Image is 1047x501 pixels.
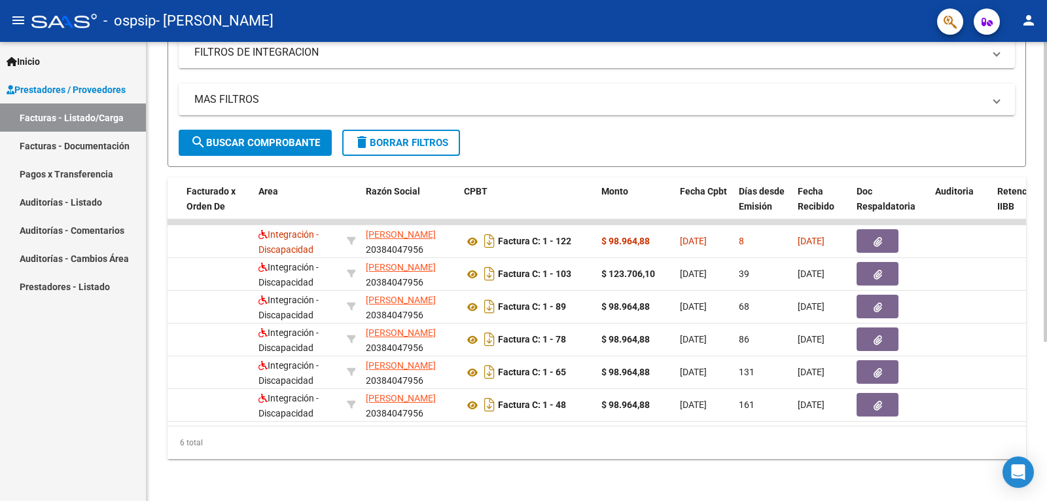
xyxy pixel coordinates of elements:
span: [DATE] [798,269,825,279]
strong: Factura C: 1 - 89 [498,302,566,312]
datatable-header-cell: Doc Respaldatoria [851,177,930,235]
strong: $ 123.706,10 [601,269,655,279]
strong: $ 98.964,88 [601,236,650,246]
span: Integración - Discapacidad [258,327,319,353]
mat-icon: search [190,134,206,150]
i: Descargar documento [481,394,498,415]
span: Fecha Recibido [798,186,834,212]
span: [DATE] [680,367,707,377]
i: Descargar documento [481,362,498,382]
mat-icon: person [1021,12,1037,28]
span: Integración - Discapacidad [258,295,319,320]
i: Descargar documento [481,296,498,317]
span: [PERSON_NAME] [366,327,436,338]
datatable-header-cell: Monto [596,177,675,235]
strong: Factura C: 1 - 78 [498,335,566,345]
span: Facturado x Orden De [186,186,236,212]
span: - ospsip [103,7,156,35]
span: 39 [739,269,749,279]
mat-panel-title: FILTROS DE INTEGRACION [194,45,984,60]
datatable-header-cell: Auditoria [930,177,992,235]
span: Monto [601,186,628,196]
button: Borrar Filtros [342,130,460,156]
span: 86 [739,334,749,344]
span: [DATE] [798,236,825,246]
span: [DATE] [680,399,707,410]
span: CPBT [464,186,488,196]
strong: $ 98.964,88 [601,334,650,344]
span: Integración - Discapacidad [258,393,319,418]
strong: $ 98.964,88 [601,367,650,377]
mat-panel-title: MAS FILTROS [194,92,984,107]
div: Open Intercom Messenger [1003,456,1034,488]
span: [PERSON_NAME] [366,262,436,272]
span: [DATE] [798,301,825,312]
span: 8 [739,236,744,246]
div: 20384047956 [366,391,453,418]
span: Borrar Filtros [354,137,448,149]
span: Integración - Discapacidad [258,229,319,255]
span: Auditoria [935,186,974,196]
span: 131 [739,367,754,377]
span: Inicio [7,54,40,69]
span: [DATE] [680,236,707,246]
span: Razón Social [366,186,420,196]
datatable-header-cell: Fecha Cpbt [675,177,734,235]
span: [PERSON_NAME] [366,229,436,240]
datatable-header-cell: Fecha Recibido [792,177,851,235]
datatable-header-cell: Facturado x Orden De [181,177,253,235]
span: [DATE] [798,367,825,377]
span: [DATE] [680,334,707,344]
span: [DATE] [798,399,825,410]
datatable-header-cell: Razón Social [361,177,459,235]
span: 68 [739,301,749,312]
datatable-header-cell: Retencion IIBB [992,177,1044,235]
span: [PERSON_NAME] [366,295,436,305]
span: 161 [739,399,754,410]
strong: Factura C: 1 - 122 [498,236,571,247]
mat-icon: menu [10,12,26,28]
strong: Factura C: 1 - 65 [498,367,566,378]
span: [DATE] [680,301,707,312]
div: 6 total [168,426,1026,459]
span: Días desde Emisión [739,186,785,212]
i: Descargar documento [481,231,498,251]
strong: $ 98.964,88 [601,301,650,312]
strong: $ 98.964,88 [601,399,650,410]
span: Retencion IIBB [997,186,1040,212]
mat-expansion-panel-header: MAS FILTROS [179,84,1015,115]
i: Descargar documento [481,329,498,350]
div: 20384047956 [366,227,453,255]
span: - [PERSON_NAME] [156,7,274,35]
mat-icon: delete [354,134,370,150]
div: 20384047956 [366,293,453,320]
span: Area [258,186,278,196]
span: Integración - Discapacidad [258,360,319,386]
span: [DATE] [680,269,707,279]
i: Descargar documento [481,263,498,284]
button: Buscar Comprobante [179,130,332,156]
span: Doc Respaldatoria [857,186,915,212]
span: Integración - Discapacidad [258,262,319,288]
span: [PERSON_NAME] [366,393,436,403]
datatable-header-cell: CPBT [459,177,596,235]
span: Buscar Comprobante [190,137,320,149]
div: 20384047956 [366,325,453,353]
datatable-header-cell: Area [253,177,342,235]
span: [PERSON_NAME] [366,360,436,371]
div: 20384047956 [366,358,453,386]
datatable-header-cell: Días desde Emisión [734,177,792,235]
span: Fecha Cpbt [680,186,727,196]
mat-expansion-panel-header: FILTROS DE INTEGRACION [179,37,1015,68]
strong: Factura C: 1 - 48 [498,400,566,411]
strong: Factura C: 1 - 103 [498,269,571,280]
span: Prestadores / Proveedores [7,83,126,97]
div: 20384047956 [366,260,453,288]
span: [DATE] [798,334,825,344]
